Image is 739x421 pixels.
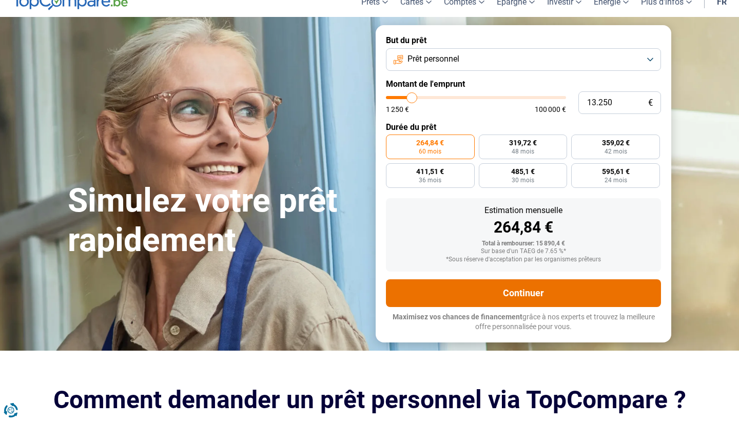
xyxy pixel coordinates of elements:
[386,279,661,307] button: Continuer
[605,148,627,155] span: 42 mois
[419,177,441,183] span: 36 mois
[386,106,409,113] span: 1 250 €
[393,313,522,321] span: Maximisez vos chances de financement
[512,177,534,183] span: 30 mois
[386,35,661,45] label: But du prêt
[602,168,630,175] span: 595,61 €
[394,248,653,255] div: Sur base d'un TAEG de 7.65 %*
[416,139,444,146] span: 264,84 €
[416,168,444,175] span: 411,51 €
[602,139,630,146] span: 359,02 €
[68,181,363,260] h1: Simulez votre prêt rapidement
[509,139,537,146] span: 319,72 €
[419,148,441,155] span: 60 mois
[535,106,566,113] span: 100 000 €
[394,240,653,247] div: Total à rembourser: 15 890,4 €
[386,312,661,332] p: grâce à nos experts et trouvez la meilleure offre personnalisée pour vous.
[394,220,653,235] div: 264,84 €
[386,48,661,71] button: Prêt personnel
[37,386,702,414] h2: Comment demander un prêt personnel via TopCompare ?
[386,122,661,132] label: Durée du prêt
[648,99,653,107] span: €
[407,53,459,65] span: Prêt personnel
[386,79,661,89] label: Montant de l'emprunt
[394,206,653,215] div: Estimation mensuelle
[512,148,534,155] span: 48 mois
[511,168,535,175] span: 485,1 €
[394,256,653,263] div: *Sous réserve d'acceptation par les organismes prêteurs
[605,177,627,183] span: 24 mois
